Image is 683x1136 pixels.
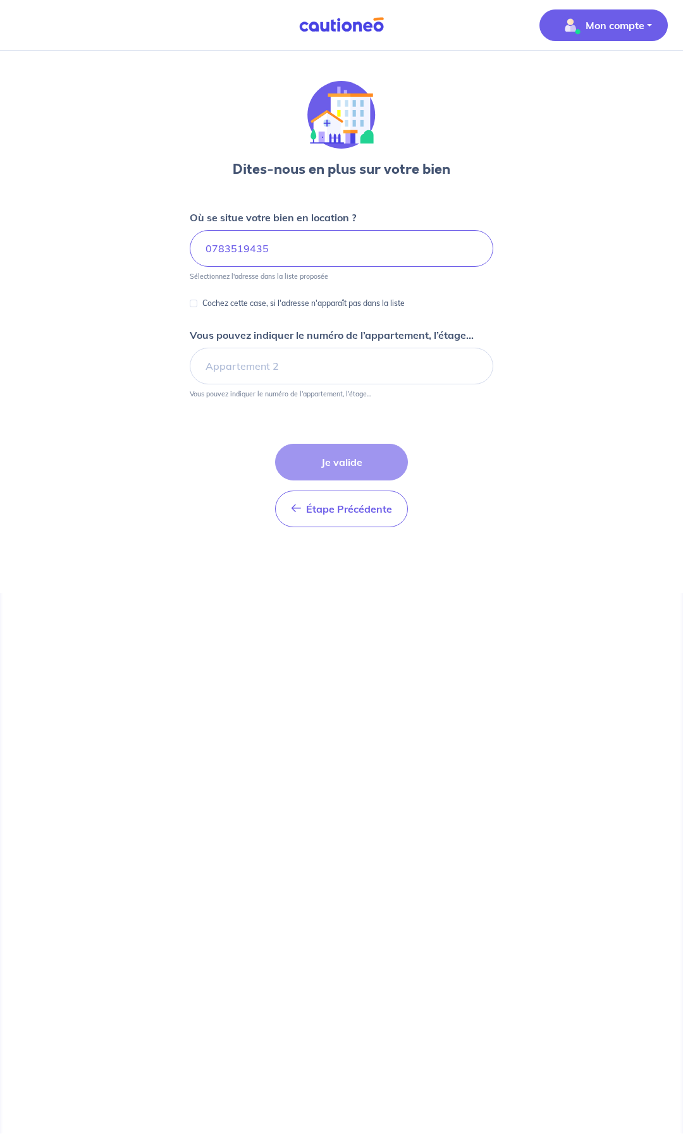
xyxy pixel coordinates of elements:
p: Vous pouvez indiquer le numéro de l’appartement, l’étage... [190,389,371,398]
p: Sélectionnez l'adresse dans la liste proposée [190,272,328,281]
p: Mon compte [586,18,644,33]
p: Cochez cette case, si l'adresse n'apparaît pas dans la liste [202,296,405,311]
span: Étape Précédente [306,503,392,515]
p: Vous pouvez indiquer le numéro de l’appartement, l’étage... [190,327,474,343]
p: Où se situe votre bien en location ? [190,210,356,225]
button: Étape Précédente [275,491,408,527]
img: Cautioneo [294,17,389,33]
input: 2 rue de paris, 59000 lille [190,230,493,267]
button: illu_account_valid_menu.svgMon compte [539,9,668,41]
img: illu_account_valid_menu.svg [560,15,581,35]
h3: Dites-nous en plus sur votre bien [233,159,450,180]
input: Appartement 2 [190,348,493,384]
img: illu_houses.svg [307,81,376,149]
